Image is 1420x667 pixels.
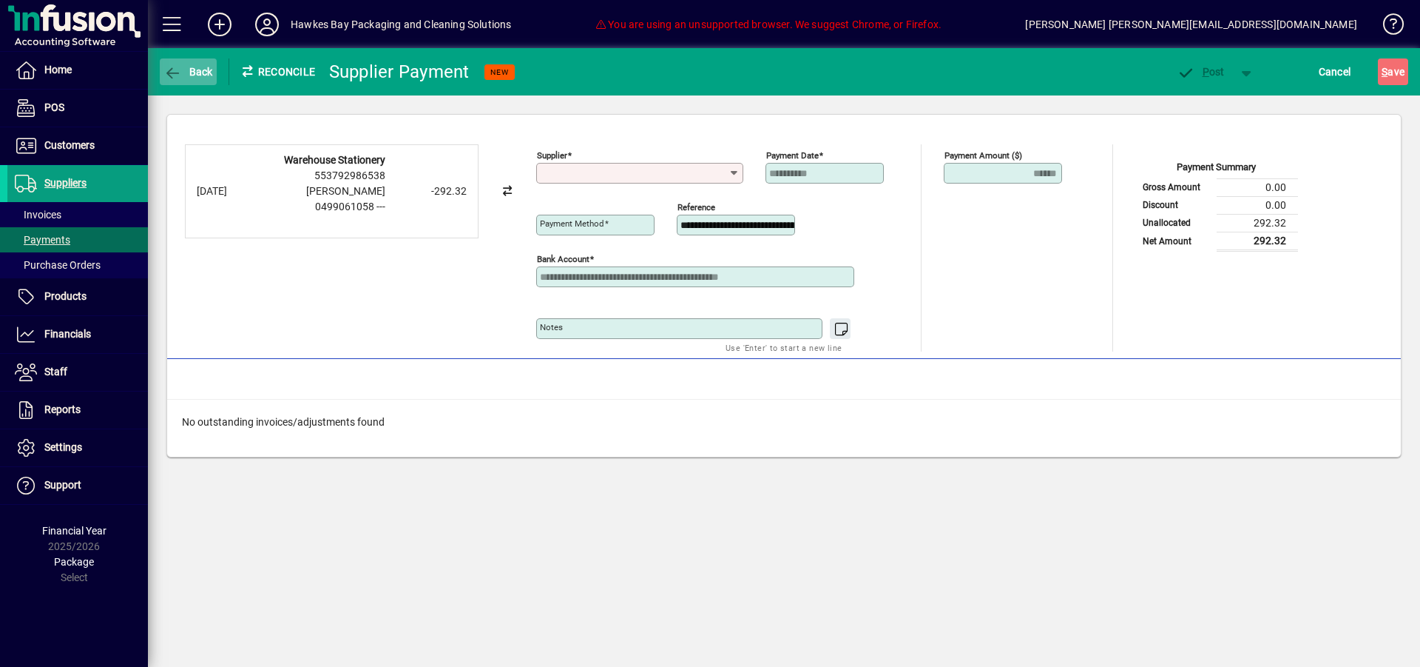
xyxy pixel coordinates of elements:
a: Knowledge Base [1372,3,1402,51]
div: Payment Summary [1135,160,1298,178]
a: POS [7,90,148,127]
a: Staff [7,354,148,391]
td: 0.00 [1217,178,1298,196]
mat-label: Reference [677,202,715,212]
mat-label: Payment Date [766,150,819,161]
button: Save [1378,58,1408,85]
button: Back [160,58,217,85]
td: 0.00 [1217,196,1298,214]
button: Cancel [1315,58,1355,85]
mat-label: Payment Amount ($) [944,150,1022,161]
span: Payments [15,234,70,246]
span: Settings [44,441,82,453]
span: Back [163,66,213,78]
span: Reports [44,403,81,415]
div: Reconcile [229,60,318,84]
a: Reports [7,392,148,429]
span: Home [44,64,72,76]
a: Invoices [7,202,148,227]
span: Financial Year [42,525,106,537]
span: Package [54,556,94,568]
a: Products [7,278,148,315]
span: Financials [44,328,91,340]
span: You are using an unsupported browser. We suggest Chrome, or Firefox. [595,19,941,30]
span: Customers [44,139,95,151]
mat-label: Notes [540,322,563,332]
div: [PERSON_NAME] [PERSON_NAME][EMAIL_ADDRESS][DOMAIN_NAME] [1025,13,1357,36]
span: Support [44,479,81,491]
td: 292.32 [1217,232,1298,250]
span: Cancel [1319,60,1351,84]
span: Invoices [15,209,61,221]
a: Payments [7,227,148,252]
a: Financials [7,316,148,353]
button: Add [196,11,243,38]
mat-hint: Use 'Enter' to start a new line [726,339,842,356]
td: Discount [1135,196,1217,214]
span: Products [44,290,87,302]
div: Hawkes Bay Packaging and Cleaning Solutions [291,13,512,36]
mat-label: Payment method [540,218,604,229]
a: Home [7,52,148,89]
div: -292.32 [393,184,467,199]
span: POS [44,101,64,113]
td: Net Amount [1135,232,1217,250]
a: Customers [7,127,148,164]
span: Purchase Orders [15,259,101,271]
span: Suppliers [44,177,87,189]
td: 292.32 [1217,214,1298,232]
span: NEW [490,67,509,77]
strong: Warehouse Stationery [284,154,385,166]
span: ave [1382,60,1404,84]
span: Staff [44,366,67,378]
a: Purchase Orders [7,252,148,278]
mat-label: Bank Account [537,254,589,264]
span: ost [1177,66,1225,78]
div: No outstanding invoices/adjustments found [167,400,1401,445]
app-page-header-button: Back [148,58,229,85]
span: 553792986538 [PERSON_NAME] 0499061058 --- [306,170,385,212]
a: Support [7,467,148,504]
button: Post [1169,58,1232,85]
span: S [1382,66,1387,78]
button: Profile [243,11,291,38]
app-page-summary-card: Payment Summary [1135,144,1298,252]
div: [DATE] [197,184,256,199]
div: Supplier Payment [329,60,470,84]
td: Unallocated [1135,214,1217,232]
mat-label: Supplier [537,150,567,161]
td: Gross Amount [1135,178,1217,196]
a: Settings [7,429,148,466]
span: P [1203,66,1209,78]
